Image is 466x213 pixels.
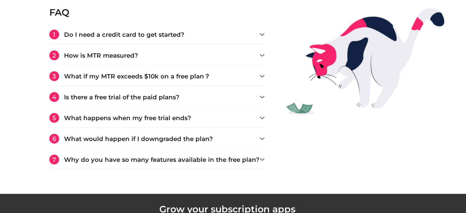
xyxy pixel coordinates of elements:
h3: Do I need a credit card to get started? [64,31,260,37]
h2: FAQ [49,8,265,17]
div: 6 [49,134,59,143]
div: 3 [49,71,59,81]
div: 7 [49,154,59,164]
div: 4 [49,92,59,102]
img: muffinMoney [286,8,444,115]
h3: What if my MTR exceeds $10k on a free plan？ [64,73,260,79]
div: 2 [49,50,59,60]
h3: Is there a free trial of the paid plans? [64,94,260,100]
h3: What happens when my free trial ends? [64,115,260,121]
h3: How is MTR measured? [64,52,260,58]
h3: What would happen if I downgraded the plan? [64,135,260,142]
h3: Why do you have so many features available in the free plan? [64,156,260,162]
div: 1 [49,29,59,39]
div: 5 [49,113,59,123]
